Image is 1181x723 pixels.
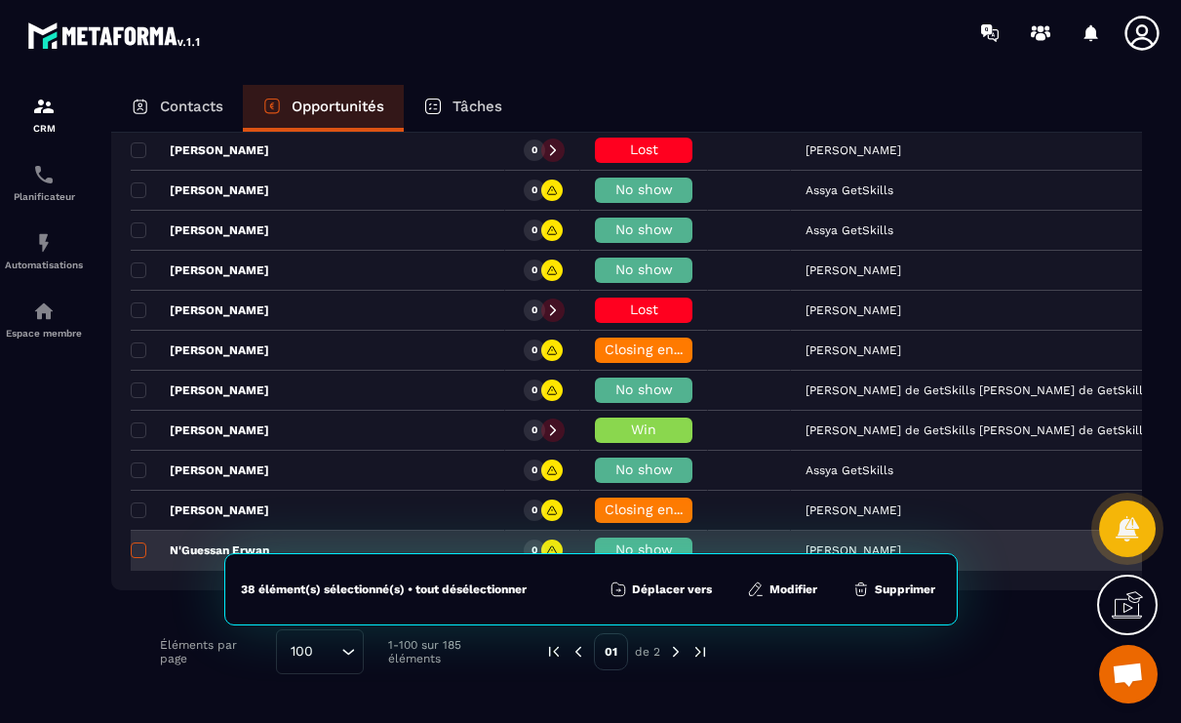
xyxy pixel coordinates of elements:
[131,262,269,278] p: [PERSON_NAME]
[615,542,673,557] span: No show
[531,383,537,397] p: 0
[5,260,83,270] p: Automatisations
[131,382,269,398] p: [PERSON_NAME]
[531,543,537,557] p: 0
[667,643,685,661] img: next
[5,285,83,353] a: automationsautomationsEspace membre
[531,143,537,157] p: 0
[131,342,269,358] p: [PERSON_NAME]
[531,263,537,277] p: 0
[615,221,673,237] span: No show
[615,181,673,197] span: No show
[241,582,527,597] div: 38 élément(s) sélectionné(s) • tout désélectionner
[531,223,537,237] p: 0
[111,85,243,132] a: Contacts
[284,641,320,663] span: 100
[605,502,716,517] span: Closing en cours
[5,217,83,285] a: automationsautomationsAutomatisations
[131,502,269,518] p: [PERSON_NAME]
[276,629,364,674] div: Search for option
[570,643,587,661] img: prev
[32,163,56,186] img: scheduler
[594,633,628,670] p: 01
[631,422,656,437] span: Win
[545,643,563,661] img: prev
[604,580,718,599] button: Déplacer vers
[5,80,83,148] a: formationformationCRM
[27,18,203,53] img: logo
[691,643,709,661] img: next
[32,231,56,255] img: automations
[615,382,673,397] span: No show
[531,463,537,477] p: 0
[292,98,384,115] p: Opportunités
[131,422,269,438] p: [PERSON_NAME]
[741,580,823,599] button: Modifier
[5,328,83,339] p: Espace membre
[531,503,537,517] p: 0
[131,222,269,238] p: [PERSON_NAME]
[630,301,658,317] span: Lost
[131,182,269,198] p: [PERSON_NAME]
[846,580,941,599] button: Supprimer
[32,95,56,118] img: formation
[388,638,516,665] p: 1-100 sur 185 éléments
[32,300,56,323] img: automations
[131,542,269,558] p: N'Guessan Erwan
[630,141,658,157] span: Lost
[5,123,83,134] p: CRM
[615,462,673,477] span: No show
[453,98,502,115] p: Tâches
[131,302,269,318] p: [PERSON_NAME]
[320,641,336,663] input: Search for option
[404,85,522,132] a: Tâches
[531,183,537,197] p: 0
[1099,645,1158,703] div: Ouvrir le chat
[531,303,537,317] p: 0
[615,261,673,277] span: No show
[605,341,716,357] span: Closing en cours
[531,343,537,357] p: 0
[131,462,269,478] p: [PERSON_NAME]
[160,638,266,665] p: Éléments par page
[635,644,660,660] p: de 2
[131,142,269,158] p: [PERSON_NAME]
[160,98,223,115] p: Contacts
[243,85,404,132] a: Opportunités
[531,423,537,437] p: 0
[5,148,83,217] a: schedulerschedulerPlanificateur
[5,191,83,202] p: Planificateur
